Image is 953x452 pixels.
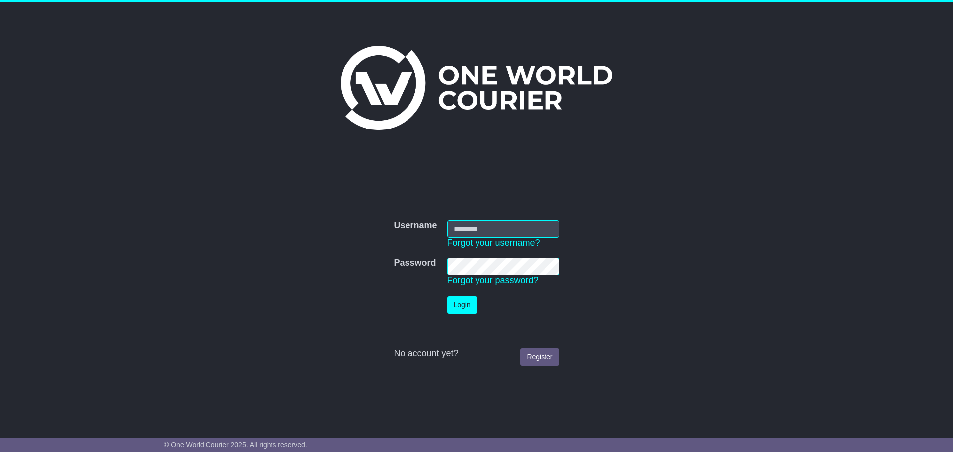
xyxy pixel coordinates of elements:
a: Forgot your password? [447,275,539,285]
div: No account yet? [394,348,559,359]
label: Username [394,220,437,231]
label: Password [394,258,436,269]
span: © One World Courier 2025. All rights reserved. [164,441,307,449]
img: One World [341,46,612,130]
button: Login [447,296,477,314]
a: Forgot your username? [447,238,540,248]
a: Register [520,348,559,366]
